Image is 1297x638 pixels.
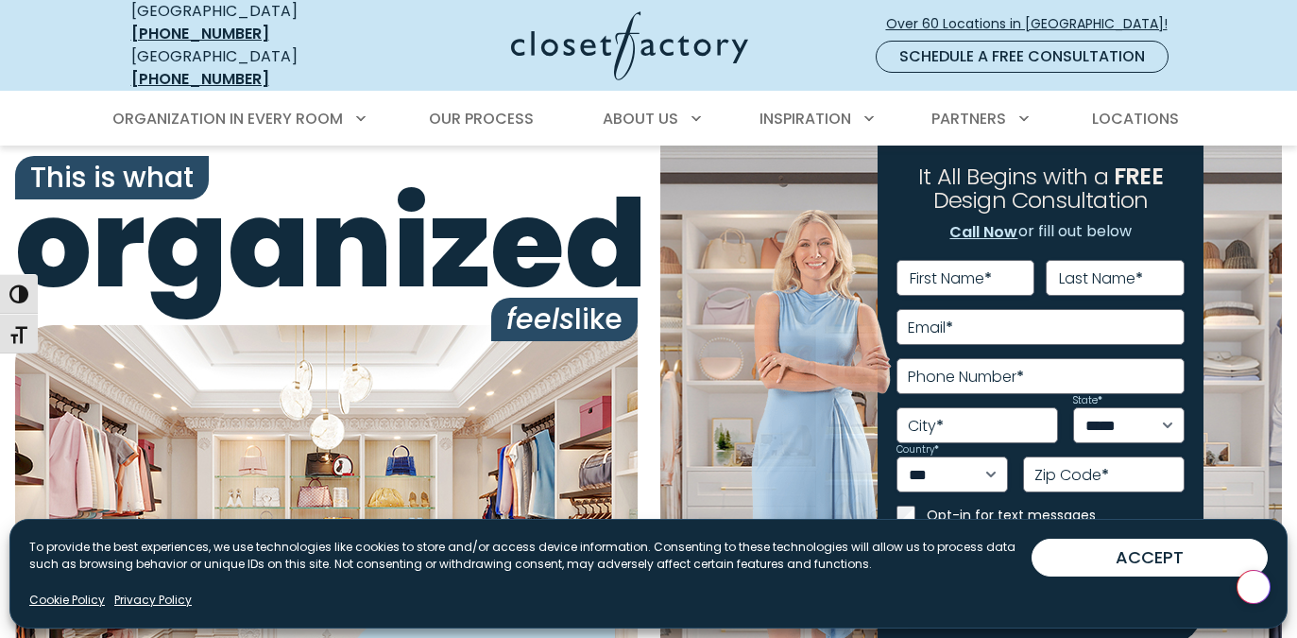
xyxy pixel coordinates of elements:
a: Privacy Policy [114,592,192,609]
div: [GEOGRAPHIC_DATA] [131,45,363,91]
a: [PHONE_NUMBER] [131,23,269,44]
span: Partners [931,108,1006,129]
span: Over 60 Locations in [GEOGRAPHIC_DATA]! [886,14,1183,34]
span: like [491,298,638,341]
i: feels [506,299,574,339]
a: [PHONE_NUMBER] [131,68,269,90]
span: Inspiration [759,108,851,129]
a: Cookie Policy [29,592,105,609]
nav: Primary Menu [99,93,1199,146]
span: This is what [15,156,209,199]
a: Schedule a Free Consultation [876,41,1169,73]
button: ACCEPT [1032,539,1268,577]
span: organized [15,184,638,305]
span: Locations [1092,108,1179,129]
span: Our Process [429,108,534,129]
img: Closet Factory Logo [511,11,748,80]
span: Organization in Every Room [112,108,343,129]
span: About Us [603,108,678,129]
p: To provide the best experiences, we use technologies like cookies to store and/or access device i... [29,539,1032,573]
a: Over 60 Locations in [GEOGRAPHIC_DATA]! [885,8,1184,41]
